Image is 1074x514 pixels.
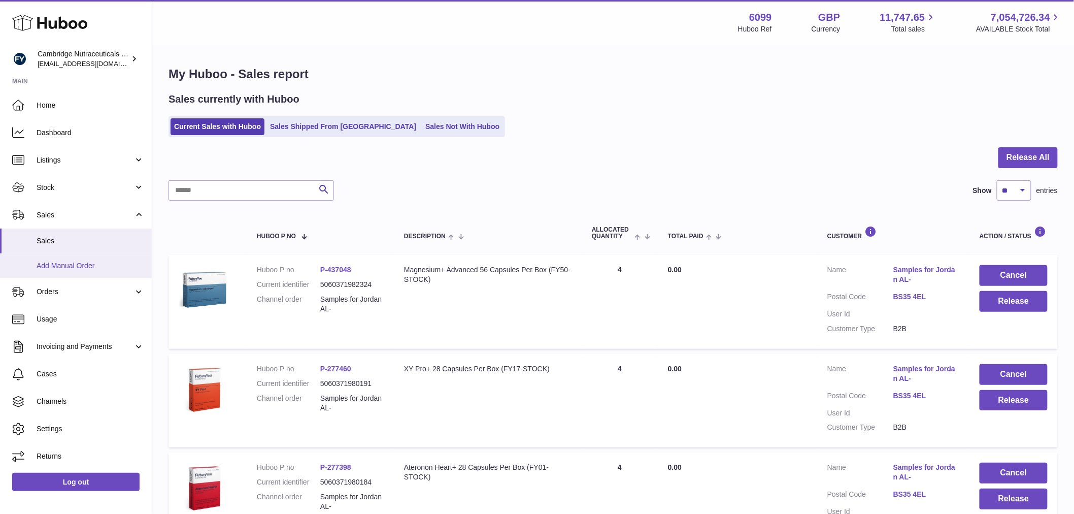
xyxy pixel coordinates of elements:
div: Action / Status [980,226,1048,240]
span: Add Manual Order [37,261,144,271]
span: Orders [37,287,133,297]
div: Huboo Ref [738,24,772,34]
dt: Name [827,364,893,386]
button: Release [980,291,1048,312]
a: Samples for Jordan AL- [893,364,959,383]
span: Total paid [668,233,703,240]
a: Samples for Jordan AL- [893,265,959,284]
span: Home [37,101,144,110]
button: Release [980,390,1048,411]
span: Dashboard [37,128,144,138]
span: 0.00 [668,365,682,373]
dd: Samples for Jordan AL- [320,394,384,413]
strong: 6099 [749,11,772,24]
dt: Huboo P no [257,364,320,374]
dd: 5060371980191 [320,379,384,389]
a: Sales Not With Huboo [422,118,503,135]
span: Sales [37,236,144,246]
div: Magnesium+ Advanced 56 Capsules Per Box (FY50-STOCK) [404,265,572,284]
img: internalAdmin-6099@internal.huboo.com [12,51,27,67]
div: Ateronon Heart+ 28 Capsules Per Box (FY01-STOCK) [404,463,572,482]
img: 1619455033.png [179,364,229,415]
img: 60991720007148.jpg [179,265,229,316]
dt: Postal Code [827,490,893,502]
span: Returns [37,452,144,461]
span: Description [404,233,446,240]
span: Stock [37,183,133,192]
dt: User Id [827,408,893,418]
div: XY Pro+ 28 Capsules Per Box (FY17-STOCK) [404,364,572,374]
button: Cancel [980,463,1048,484]
button: Cancel [980,364,1048,385]
strong: GBP [818,11,840,24]
span: Channels [37,397,144,406]
dt: Channel order [257,492,320,511]
a: P-277398 [320,463,351,471]
dt: Name [827,463,893,485]
dd: Samples for Jordan AL- [320,295,384,314]
a: Log out [12,473,140,491]
a: BS35 4EL [893,490,959,499]
a: BS35 4EL [893,391,959,401]
span: 7,054,726.34 [991,11,1050,24]
h1: My Huboo - Sales report [169,66,1058,82]
dd: Samples for Jordan AL- [320,492,384,511]
span: entries [1036,186,1058,196]
dt: Huboo P no [257,463,320,472]
dd: B2B [893,423,959,432]
span: ALLOCATED Quantity [592,227,632,240]
a: P-277460 [320,365,351,373]
dt: Current identifier [257,280,320,290]
span: Total sales [891,24,936,34]
span: Cases [37,369,144,379]
img: 1619443056.png [179,463,229,513]
dd: 5060371980184 [320,477,384,487]
dt: Postal Code [827,391,893,403]
button: Release All [998,147,1058,168]
a: BS35 4EL [893,292,959,302]
dt: Customer Type [827,324,893,334]
span: 0.00 [668,463,682,471]
a: P-437048 [320,266,351,274]
dt: Current identifier [257,379,320,389]
span: Usage [37,314,144,324]
td: 4 [582,255,658,348]
span: [EMAIL_ADDRESS][DOMAIN_NAME] [38,59,149,68]
span: Sales [37,210,133,220]
button: Cancel [980,265,1048,286]
dt: Huboo P no [257,265,320,275]
dt: Current identifier [257,477,320,487]
div: Cambridge Nutraceuticals Ltd [38,49,129,69]
a: Current Sales with Huboo [171,118,264,135]
dd: B2B [893,324,959,334]
div: Currency [812,24,841,34]
dt: Name [827,265,893,287]
label: Show [973,186,992,196]
dd: 5060371982324 [320,280,384,290]
td: 4 [582,354,658,447]
dt: Postal Code [827,292,893,304]
span: Settings [37,424,144,434]
span: AVAILABLE Stock Total [976,24,1062,34]
span: 11,747.65 [880,11,925,24]
dt: Customer Type [827,423,893,432]
dt: Channel order [257,295,320,314]
button: Release [980,489,1048,509]
span: Listings [37,155,133,165]
span: Huboo P no [257,233,296,240]
span: 0.00 [668,266,682,274]
a: 7,054,726.34 AVAILABLE Stock Total [976,11,1062,34]
dt: User Id [827,309,893,319]
dt: Channel order [257,394,320,413]
a: Samples for Jordan AL- [893,463,959,482]
span: Invoicing and Payments [37,342,133,351]
h2: Sales currently with Huboo [169,92,299,106]
div: Customer [827,226,959,240]
a: Sales Shipped From [GEOGRAPHIC_DATA] [266,118,420,135]
a: 11,747.65 Total sales [880,11,936,34]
